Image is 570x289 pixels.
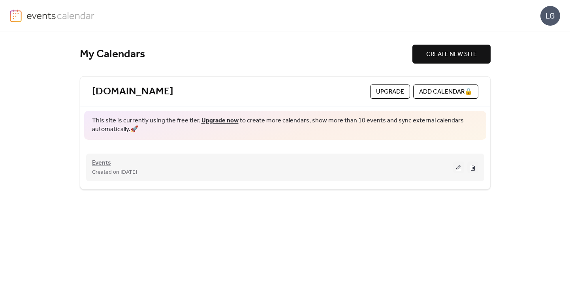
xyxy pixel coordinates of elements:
span: This site is currently using the free tier. to create more calendars, show more than 10 events an... [92,116,478,134]
button: CREATE NEW SITE [412,45,491,64]
a: Upgrade now [201,114,239,127]
span: CREATE NEW SITE [426,50,477,59]
span: Events [92,158,111,168]
span: Upgrade [376,87,404,97]
div: My Calendars [80,47,412,61]
span: Created on [DATE] [92,168,137,177]
button: Upgrade [370,84,410,99]
img: logo [10,9,22,22]
a: [DOMAIN_NAME] [92,85,173,98]
img: logo-type [26,9,95,21]
a: Events [92,161,111,165]
div: LG [540,6,560,26]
